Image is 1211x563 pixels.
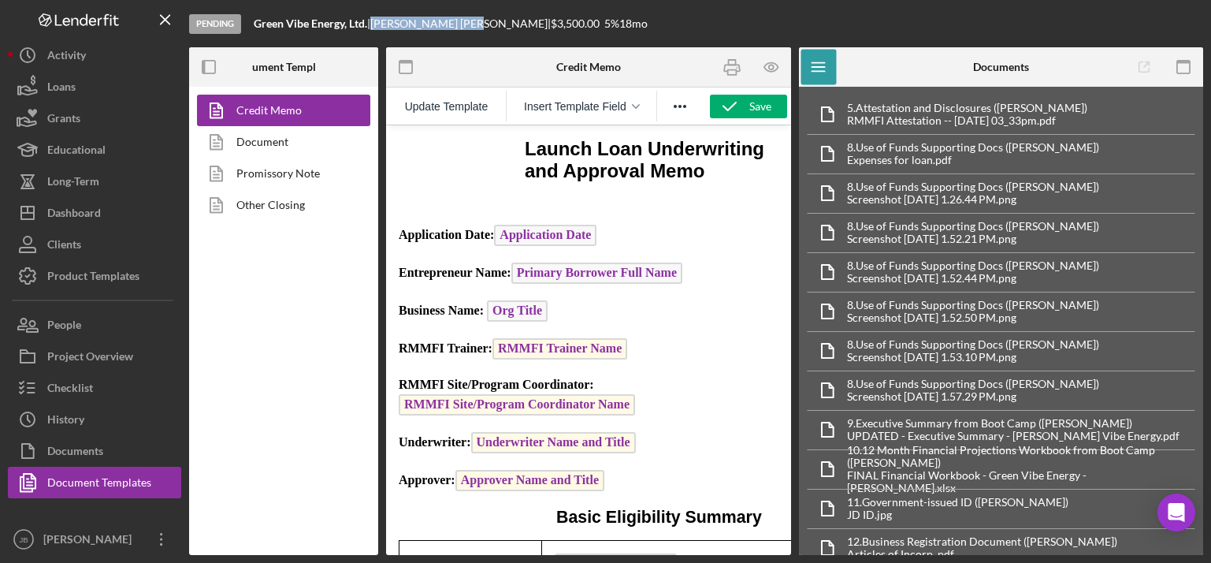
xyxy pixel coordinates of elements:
[847,469,1195,494] div: FINAL Financial Workbook - Green Vibe Energy - [PERSON_NAME].xlsx
[847,259,1099,272] div: 8. Use of Funds Supporting Docs ([PERSON_NAME])
[197,126,362,158] a: Document
[551,17,604,30] div: $3,500.00
[8,166,181,197] button: Long-Term
[847,141,1099,154] div: 8. Use of Funds Supporting Docs ([PERSON_NAME])
[8,197,181,229] button: Dashboard
[189,14,241,34] div: Pending
[386,125,791,555] iframe: Rich Text Area
[847,154,1099,166] div: Expenses for loan.pdf
[8,435,181,467] button: Documents
[847,338,1099,351] div: 8. Use of Funds Supporting Docs ([PERSON_NAME])
[516,95,648,117] button: Insert Template Field
[847,417,1179,430] div: 9. Executive Summary from Boot Camp ([PERSON_NAME])
[370,17,551,30] div: [PERSON_NAME] [PERSON_NAME] |
[847,193,1099,206] div: Screenshot [DATE] 1.26.44 PM.png
[8,372,181,404] button: Checklist
[1157,494,1195,531] div: Open Intercom Messenger
[8,467,181,498] button: Document Templates
[169,428,292,449] span: Business Description
[8,39,181,71] button: Activity
[47,467,151,502] div: Document Templates
[47,372,93,408] div: Checklist
[847,272,1099,285] div: Screenshot [DATE] 1.52.44 PM.png
[8,134,181,166] button: Educational
[8,103,181,134] button: Grants
[8,229,181,260] button: Clients
[47,39,86,75] div: Activity
[847,351,1099,364] div: Screenshot [DATE] 1.53.10 PM.png
[39,524,142,559] div: [PERSON_NAME]
[8,260,181,292] button: Product Templates
[667,95,693,117] button: Reveal or hide additional toolbar items
[749,95,771,118] div: Save
[47,435,103,471] div: Documents
[47,103,80,138] div: Grants
[847,311,1099,324] div: Screenshot [DATE] 1.52.50 PM.png
[847,378,1099,390] div: 8. Use of Funds Supporting Docs ([PERSON_NAME])
[47,71,76,106] div: Loans
[847,444,1195,469] div: 10. 12 Month Financial Projections Workbook from Boot Camp ([PERSON_NAME])
[232,61,336,73] b: Document Templates
[8,309,181,341] button: People
[847,102,1087,114] div: 5. Attestation and Disclosures ([PERSON_NAME])
[254,17,367,30] b: Green Vibe Energy, Ltd.
[524,100,626,113] span: Insert Template Field
[47,229,81,264] div: Clients
[47,341,133,376] div: Project Overview
[556,61,621,73] b: Credit Memo
[47,309,81,345] div: People
[619,17,648,30] div: 18 mo
[847,220,1099,233] div: 8. Use of Funds Supporting Docs ([PERSON_NAME])
[847,114,1087,127] div: RMMFI Attestation -- [DATE] 03_33pm.pdf
[847,390,1099,403] div: Screenshot [DATE] 1.57.29 PM.png
[8,71,181,103] button: Loans
[8,524,181,555] button: JB[PERSON_NAME]
[47,166,99,201] div: Long-Term
[847,509,1068,521] div: JD ID.jpg
[973,61,1029,73] b: Documents
[847,430,1179,442] div: UPDATED - Executive Summary - [PERSON_NAME] Vibe Energy.pdf
[197,95,362,126] a: Credit Memo
[19,428,131,456] span: Business Description (from entrepreneur)
[396,95,496,117] button: Reset the template to the current product template value
[197,189,362,221] a: Other Closing
[847,299,1099,311] div: 8. Use of Funds Supporting Docs ([PERSON_NAME])
[847,181,1099,193] div: 8. Use of Funds Supporting Docs ([PERSON_NAME])
[47,260,139,296] div: Product Templates
[197,158,362,189] a: Promissory Note
[847,548,1117,561] div: Articles of Incorp..pdf
[47,404,84,439] div: History
[19,535,28,544] text: JB
[8,341,181,372] button: Project Overview
[47,134,106,170] div: Educational
[847,535,1117,548] div: 12. Business Registration Document ([PERSON_NAME])
[47,197,101,233] div: Dashboard
[8,404,181,435] a: History
[405,100,488,113] span: Update Template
